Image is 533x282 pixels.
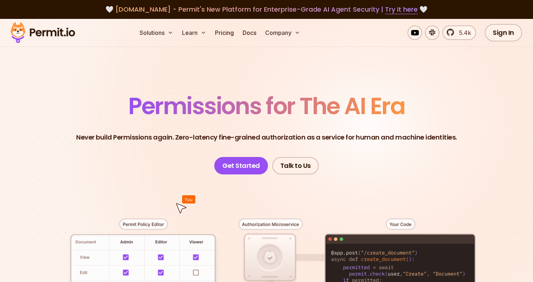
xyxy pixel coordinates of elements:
a: Try it here [385,5,418,14]
button: Solutions [137,25,176,40]
p: Never build Permissions again. Zero-latency fine-grained authorization as a service for human and... [76,132,457,142]
a: Sign In [485,24,522,41]
span: Permissions for The AI Era [128,90,405,122]
div: 🤍 🤍 [17,4,516,15]
span: 5.4k [455,28,471,37]
a: Docs [240,25,259,40]
span: [DOMAIN_NAME] - Permit's New Platform for Enterprise-Grade AI Agent Security | [115,5,418,14]
a: Get Started [214,157,268,174]
a: Pricing [212,25,237,40]
a: Talk to Us [272,157,319,174]
button: Learn [179,25,209,40]
a: 5.4k [442,25,476,40]
button: Company [262,25,303,40]
img: Permit logo [7,20,78,45]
